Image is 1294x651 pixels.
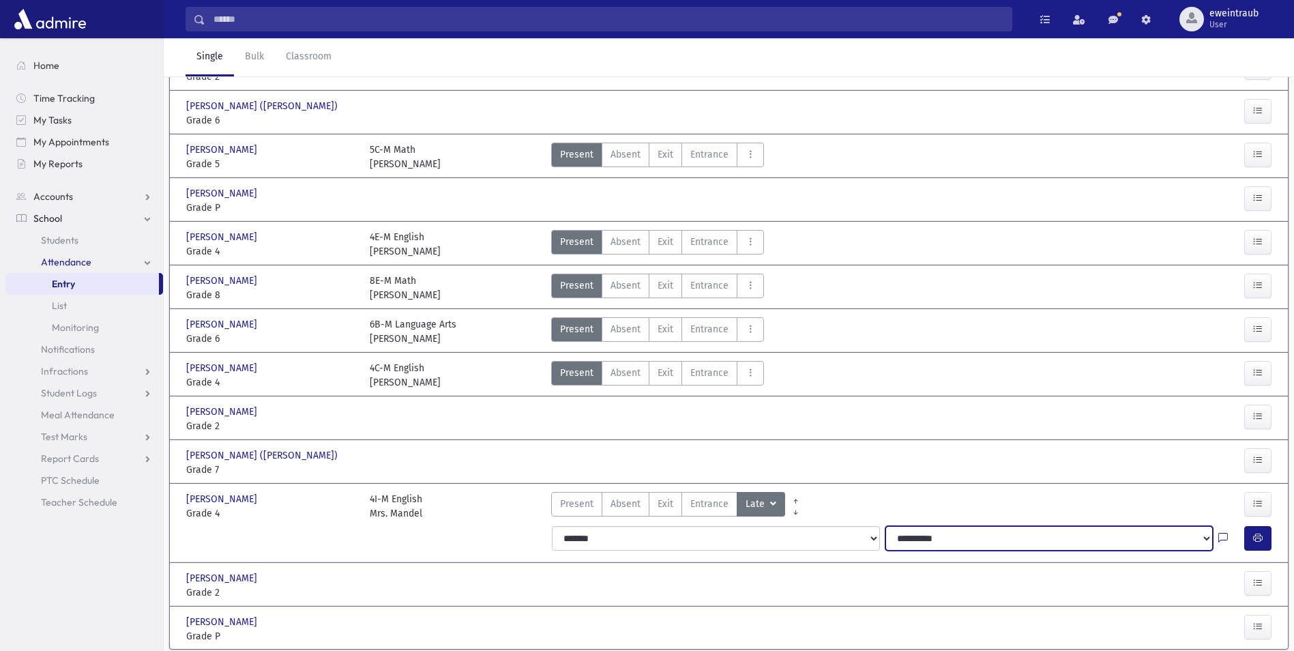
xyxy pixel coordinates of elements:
[690,278,729,293] span: Entrance
[205,7,1012,31] input: Search
[186,201,356,215] span: Grade P
[33,158,83,170] span: My Reports
[11,5,89,33] img: AdmirePro
[186,615,260,629] span: [PERSON_NAME]
[5,491,163,513] a: Teacher Schedule
[234,38,275,76] a: Bulk
[551,143,764,171] div: AttTypes
[5,338,163,360] a: Notifications
[5,251,163,273] a: Attendance
[5,131,163,153] a: My Appointments
[41,474,100,487] span: PTC Schedule
[370,317,456,346] div: 6B-M Language Arts [PERSON_NAME]
[186,448,340,463] span: [PERSON_NAME] ([PERSON_NAME])
[186,332,356,346] span: Grade 6
[186,38,234,76] a: Single
[52,300,67,312] span: List
[560,235,593,249] span: Present
[33,136,109,148] span: My Appointments
[186,186,260,201] span: [PERSON_NAME]
[658,366,673,380] span: Exit
[5,153,163,175] a: My Reports
[5,404,163,426] a: Meal Attendance
[5,186,163,207] a: Accounts
[560,278,593,293] span: Present
[5,360,163,382] a: Infractions
[52,321,99,334] span: Monitoring
[41,496,117,508] span: Teacher Schedule
[5,229,163,251] a: Students
[186,317,260,332] span: [PERSON_NAME]
[5,317,163,338] a: Monitoring
[611,366,641,380] span: Absent
[690,235,729,249] span: Entrance
[52,278,75,290] span: Entry
[5,207,163,229] a: School
[33,190,73,203] span: Accounts
[186,230,260,244] span: [PERSON_NAME]
[5,295,163,317] a: List
[560,366,593,380] span: Present
[5,426,163,448] a: Test Marks
[658,235,673,249] span: Exit
[560,147,593,162] span: Present
[186,361,260,375] span: [PERSON_NAME]
[611,278,641,293] span: Absent
[33,212,62,225] span: School
[186,629,356,643] span: Grade P
[41,409,115,421] span: Meal Attendance
[551,274,764,302] div: AttTypes
[5,448,163,469] a: Report Cards
[186,405,260,419] span: [PERSON_NAME]
[658,278,673,293] span: Exit
[186,419,356,433] span: Grade 2
[551,317,764,346] div: AttTypes
[737,492,785,517] button: Late
[746,497,767,512] span: Late
[33,92,95,104] span: Time Tracking
[658,322,673,336] span: Exit
[186,375,356,390] span: Grade 4
[611,147,641,162] span: Absent
[1209,19,1259,30] span: User
[186,492,260,506] span: [PERSON_NAME]
[551,230,764,259] div: AttTypes
[186,288,356,302] span: Grade 8
[658,497,673,511] span: Exit
[41,365,88,377] span: Infractions
[5,55,163,76] a: Home
[5,469,163,491] a: PTC Schedule
[611,235,641,249] span: Absent
[551,492,785,521] div: AttTypes
[186,99,340,113] span: [PERSON_NAME] ([PERSON_NAME])
[186,143,260,157] span: [PERSON_NAME]
[1209,8,1259,19] span: eweintraub
[186,571,260,585] span: [PERSON_NAME]
[370,230,441,259] div: 4E-M English [PERSON_NAME]
[186,113,356,128] span: Grade 6
[690,366,729,380] span: Entrance
[5,109,163,131] a: My Tasks
[41,343,95,356] span: Notifications
[41,431,87,443] span: Test Marks
[5,87,163,109] a: Time Tracking
[370,274,441,302] div: 8E-M Math [PERSON_NAME]
[5,382,163,404] a: Student Logs
[186,244,356,259] span: Grade 4
[186,585,356,600] span: Grade 2
[690,147,729,162] span: Entrance
[370,492,422,521] div: 4I-M English Mrs. Mandel
[41,256,91,268] span: Attendance
[186,506,356,521] span: Grade 4
[33,59,59,72] span: Home
[658,147,673,162] span: Exit
[551,361,764,390] div: AttTypes
[560,497,593,511] span: Present
[41,234,78,246] span: Students
[560,322,593,336] span: Present
[186,463,356,477] span: Grade 7
[41,452,99,465] span: Report Cards
[41,387,97,399] span: Student Logs
[370,361,441,390] div: 4C-M English [PERSON_NAME]
[690,322,729,336] span: Entrance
